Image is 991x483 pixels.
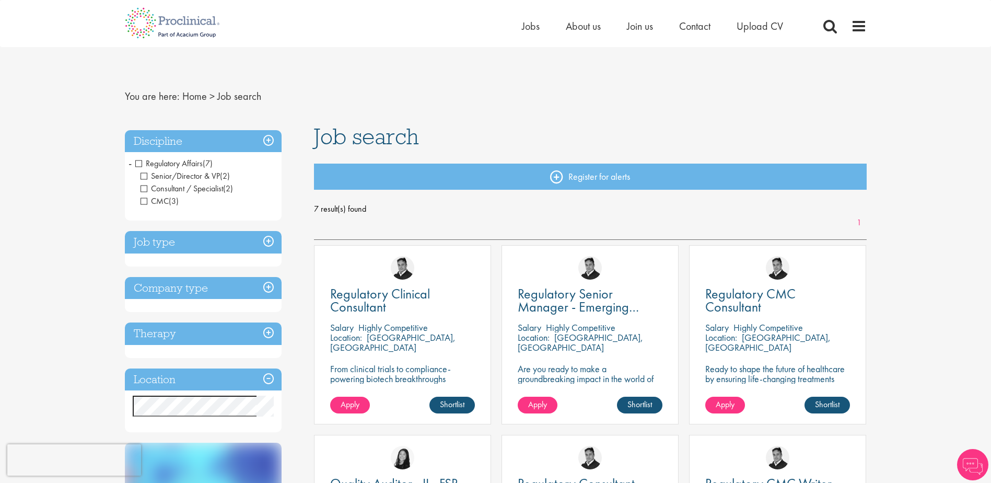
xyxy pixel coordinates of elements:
[125,369,282,391] h3: Location
[341,399,359,410] span: Apply
[169,195,179,206] span: (3)
[125,89,180,103] span: You are here:
[125,130,282,153] h3: Discipline
[141,183,233,194] span: Consultant / Specialist
[223,183,233,194] span: (2)
[141,195,169,206] span: CMC
[358,321,428,333] p: Highly Competitive
[330,285,430,316] span: Regulatory Clinical Consultant
[705,287,850,314] a: Regulatory CMC Consultant
[314,201,867,217] span: 7 result(s) found
[135,158,203,169] span: Regulatory Affairs
[209,89,215,103] span: >
[566,19,601,33] a: About us
[522,19,540,33] a: Jobs
[217,89,261,103] span: Job search
[135,158,213,169] span: Regulatory Affairs
[705,364,850,423] p: Ready to shape the future of healthcare by ensuring life-changing treatments meet global regulato...
[330,331,456,353] p: [GEOGRAPHIC_DATA], [GEOGRAPHIC_DATA]
[766,446,789,469] img: Peter Duvall
[518,331,643,353] p: [GEOGRAPHIC_DATA], [GEOGRAPHIC_DATA]
[391,446,414,469] img: Numhom Sudsok
[528,399,547,410] span: Apply
[705,331,737,343] span: Location:
[679,19,710,33] a: Contact
[391,256,414,280] img: Peter Duvall
[141,170,230,181] span: Senior/Director & VP
[182,89,207,103] a: breadcrumb link
[716,399,734,410] span: Apply
[203,158,213,169] span: (7)
[330,287,475,314] a: Regulatory Clinical Consultant
[141,183,223,194] span: Consultant / Specialist
[141,170,220,181] span: Senior/Director & VP
[705,397,745,413] a: Apply
[220,170,230,181] span: (2)
[141,195,179,206] span: CMC
[125,231,282,254] h3: Job type
[314,164,867,190] a: Register for alerts
[518,331,550,343] span: Location:
[518,287,662,314] a: Regulatory Senior Manager - Emerging Markets
[330,331,362,343] span: Location:
[957,449,988,480] img: Chatbot
[429,397,475,413] a: Shortlist
[125,277,282,300] h3: Company type
[737,19,783,33] a: Upload CV
[852,217,867,229] a: 1
[7,444,141,476] iframe: reCAPTCHA
[330,397,370,413] a: Apply
[578,446,602,469] img: Peter Duvall
[125,323,282,345] h3: Therapy
[705,321,729,333] span: Salary
[627,19,653,33] a: Join us
[518,321,541,333] span: Salary
[578,256,602,280] img: Peter Duvall
[330,321,354,333] span: Salary
[314,122,419,151] span: Job search
[129,155,132,171] span: -
[518,285,639,329] span: Regulatory Senior Manager - Emerging Markets
[705,331,831,353] p: [GEOGRAPHIC_DATA], [GEOGRAPHIC_DATA]
[330,364,475,404] p: From clinical trials to compliance-powering biotech breakthroughs remotely, where precision meets...
[766,256,789,280] img: Peter Duvall
[617,397,662,413] a: Shortlist
[705,285,796,316] span: Regulatory CMC Consultant
[518,364,662,413] p: Are you ready to make a groundbreaking impact in the world of biotechnology? Join a growing compa...
[733,321,803,333] p: Highly Competitive
[546,321,615,333] p: Highly Competitive
[518,397,557,413] a: Apply
[805,397,850,413] a: Shortlist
